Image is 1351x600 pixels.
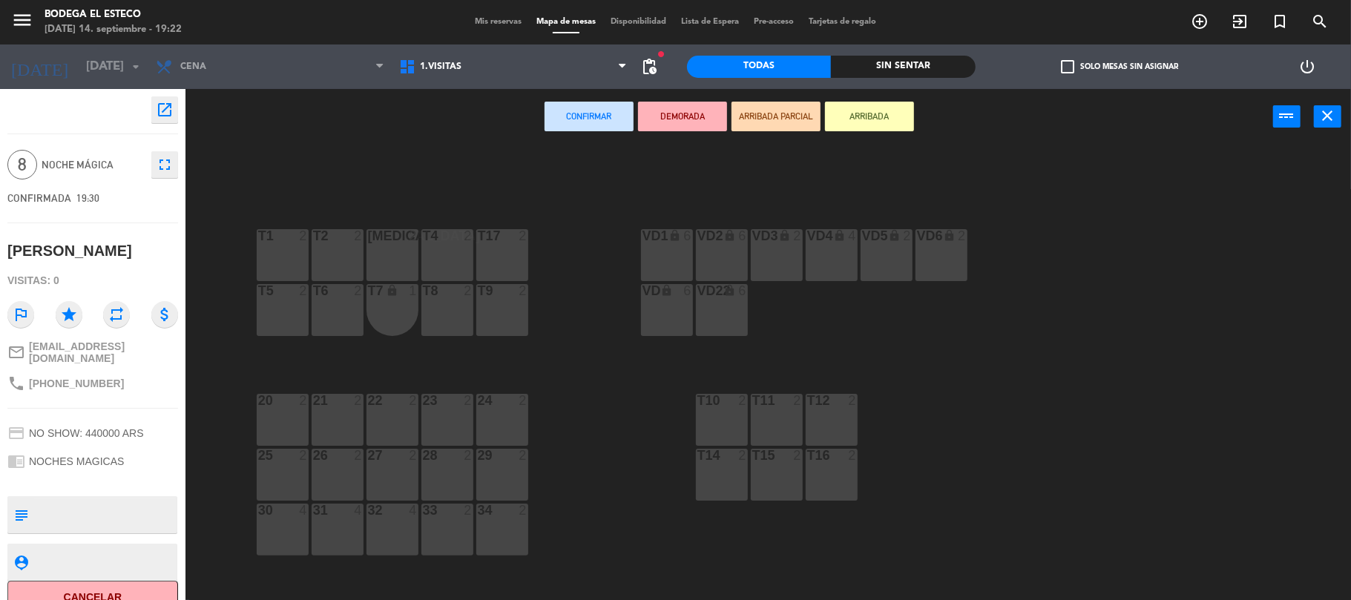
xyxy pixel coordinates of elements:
i: lock [668,229,681,242]
div: 2 [464,449,473,462]
div: T12 [807,394,808,407]
button: close [1314,105,1341,128]
span: NOCHE MÁGICA [42,156,144,174]
span: check_box_outline_blank [1062,60,1075,73]
i: close [1319,107,1337,125]
span: Mapa de mesas [529,18,603,26]
div: 21 [313,394,314,407]
i: arrow_drop_down [127,58,145,76]
div: 2 [464,394,473,407]
div: 2 [299,394,308,407]
button: menu [11,9,33,36]
div: 2 [848,394,857,407]
div: 4 [299,504,308,517]
div: [MEDICAL_DATA] [368,229,369,243]
i: lock [833,229,846,242]
span: Tarjetas de regalo [801,18,884,26]
i: lock [943,229,956,242]
div: 33 [423,504,424,517]
i: open_in_new [156,101,174,119]
span: pending_actions [641,58,659,76]
div: 2 [299,284,308,297]
i: add_circle_outline [1191,13,1209,30]
span: [PHONE_NUMBER] [29,378,124,389]
div: T2 [313,229,314,243]
div: Visitas: 0 [7,268,178,294]
span: 8 [7,150,37,179]
button: Confirmar [545,102,634,131]
div: [DATE] 14. septiembre - 19:22 [45,22,182,37]
div: 2 [409,394,418,407]
div: VD [642,284,643,297]
i: search [1311,13,1329,30]
div: 4 [848,229,857,243]
div: 2 [738,449,747,462]
div: VD1 [642,229,643,243]
div: 2 [464,504,473,517]
div: T6 [313,284,314,297]
div: 6 [683,229,692,243]
i: turned_in_not [1271,13,1289,30]
div: 4 [354,504,363,517]
div: 2 [738,394,747,407]
a: mail_outline[EMAIL_ADDRESS][DOMAIN_NAME] [7,340,178,364]
span: CONFIRMADA [7,192,71,204]
div: Bodega El Esteco [45,7,182,22]
i: lock [723,284,736,297]
div: Todas [687,56,832,78]
div: 22 [368,394,369,407]
div: 6 [738,229,747,243]
div: VD3 [752,229,753,243]
i: menu [11,9,33,31]
i: lock [723,229,736,242]
div: 2 [409,449,418,462]
button: ARRIBADA [825,102,914,131]
div: 2 [958,229,967,243]
i: attach_money [151,301,178,328]
div: 2 [793,229,802,243]
div: 6 [738,284,747,297]
div: 2 [848,449,857,462]
i: fullscreen [156,156,174,174]
i: star [56,301,82,328]
div: 26 [313,449,314,462]
div: 2 [519,504,527,517]
div: 2 [409,229,418,243]
i: power_settings_new [1299,58,1317,76]
div: 20 [258,394,259,407]
div: 2 [519,449,527,462]
div: 2 [299,229,308,243]
button: open_in_new [151,96,178,123]
div: T4 [423,229,424,243]
i: lock [778,229,791,242]
i: subject [13,507,29,523]
div: 2 [519,394,527,407]
div: T10 [697,394,698,407]
div: 2 [299,449,308,462]
i: lock [888,229,901,242]
div: T11 [752,394,753,407]
i: lock [660,284,673,297]
span: NOCHES MAGICAS [29,455,124,467]
i: power_input [1278,107,1296,125]
div: VD2 [697,229,698,243]
div: T17 [478,229,479,243]
div: VD22 [697,284,698,297]
i: phone [7,375,25,392]
div: 25 [258,449,259,462]
i: mail_outline [7,343,25,361]
button: ARRIBADA PARCIAL [732,102,821,131]
div: 23 [423,394,424,407]
div: T7 [368,284,369,297]
div: [PERSON_NAME] [7,239,132,263]
div: 27 [368,449,369,462]
span: NO SHOW: 440000 ARS [29,427,144,439]
div: T16 [807,449,808,462]
button: DEMORADA [638,102,727,131]
div: T5 [258,284,259,297]
button: fullscreen [151,151,178,178]
div: T15 [752,449,753,462]
span: Pre-acceso [746,18,801,26]
i: person_pin [13,554,29,570]
div: T14 [697,449,698,462]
